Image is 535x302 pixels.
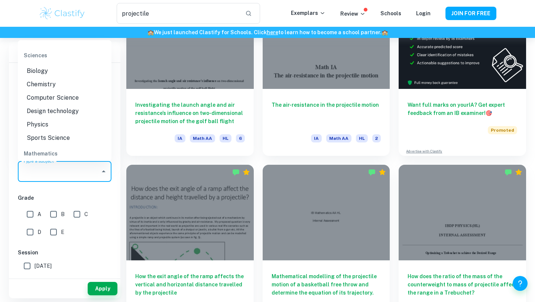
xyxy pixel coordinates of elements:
[18,46,111,64] div: Sciences
[408,101,517,117] h6: Want full marks on your IA ? Get expert feedback from an IB examiner!
[35,262,52,270] span: [DATE]
[18,131,111,145] li: Sports Science
[515,168,522,176] div: Premium
[382,29,388,35] span: 🏫
[416,10,431,16] a: Login
[408,272,517,297] h6: How does the ratio of the mass of the counterweight to mass of projectile affect the range in a T...
[18,145,111,163] div: Mathematics
[513,276,528,291] button: Help and Feedback
[243,168,250,176] div: Premium
[18,91,111,105] li: Computer Science
[190,134,215,142] span: Math AA
[232,168,240,176] img: Marked
[84,210,88,218] span: C
[18,78,111,91] li: Chemistry
[147,29,154,35] span: 🏫
[445,7,496,20] button: JOIN FOR FREE
[18,248,111,257] h6: Session
[505,168,512,176] img: Marked
[340,10,366,18] p: Review
[18,118,111,131] li: Physics
[368,168,376,176] img: Marked
[356,134,368,142] span: HL
[267,29,278,35] a: here
[135,101,245,125] h6: Investigating the launch angle and air resistance’s influence on two-dimensional projectile motio...
[38,210,41,218] span: A
[98,166,109,177] button: Close
[61,210,65,218] span: B
[372,134,381,142] span: 2
[18,105,111,118] li: Design technology
[220,134,231,142] span: HL
[18,64,111,78] li: Biology
[486,110,492,116] span: 🎯
[291,9,325,17] p: Exemplars
[379,168,386,176] div: Premium
[236,134,245,142] span: 6
[18,194,111,202] h6: Grade
[38,228,41,236] span: D
[406,149,442,154] a: Advertise with Clastify
[135,272,245,297] h6: How the exit angle of the ramp affects the vertical and horizontal distance travelled by the proj...
[272,101,381,125] h6: The air-resistance in the projectile motion
[1,28,534,36] h6: We just launched Clastify for Schools. Click to learn how to become a school partner.
[117,3,239,24] input: Search for any exemplars...
[380,10,401,16] a: Schools
[311,134,322,142] span: IA
[9,42,120,62] h6: Filter exemplars
[175,134,185,142] span: IA
[39,6,86,21] img: Clastify logo
[488,126,517,134] span: Promoted
[326,134,351,142] span: Math AA
[272,272,381,297] h6: Mathematical modelling of the projectile motion of a basketball free throw and determine the equa...
[61,228,64,236] span: E
[88,282,117,295] button: Apply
